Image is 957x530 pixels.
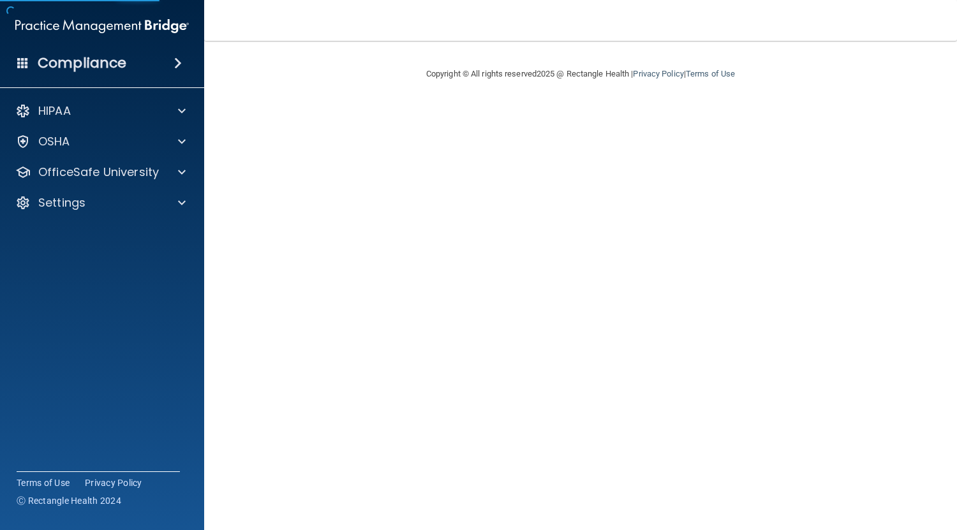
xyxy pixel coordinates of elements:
a: Terms of Use [17,476,70,489]
a: Privacy Policy [85,476,142,489]
span: Ⓒ Rectangle Health 2024 [17,494,121,507]
a: Settings [15,195,186,210]
p: Settings [38,195,85,210]
a: OfficeSafe University [15,165,186,180]
a: Terms of Use [686,69,735,78]
img: PMB logo [15,13,189,39]
a: OSHA [15,134,186,149]
h4: Compliance [38,54,126,72]
p: OfficeSafe University [38,165,159,180]
div: Copyright © All rights reserved 2025 @ Rectangle Health | | [348,54,813,94]
p: HIPAA [38,103,71,119]
a: Privacy Policy [633,69,683,78]
a: HIPAA [15,103,186,119]
p: OSHA [38,134,70,149]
